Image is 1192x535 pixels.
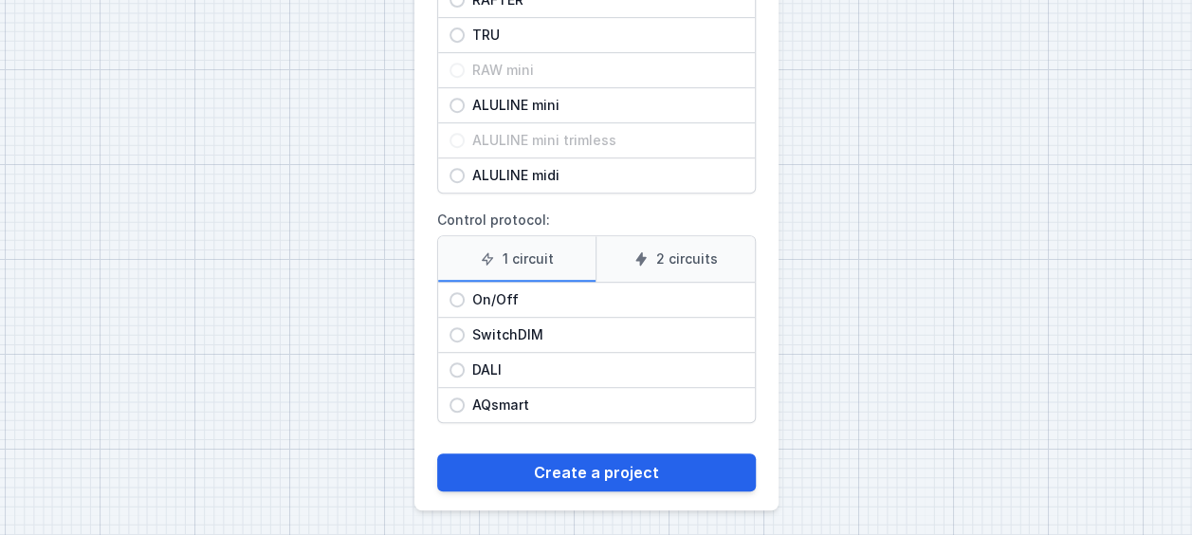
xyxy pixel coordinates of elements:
span: DALI [465,360,743,379]
span: On/Off [465,290,743,309]
input: ALULINE midi [449,168,465,183]
span: ALULINE midi [465,166,743,185]
span: ALULINE mini [465,96,743,115]
input: ALULINE mini [449,98,465,113]
label: 2 circuits [596,236,755,282]
span: SwitchDIM [465,325,743,344]
span: AQsmart [465,396,743,415]
input: SwitchDIM [449,327,465,342]
span: TRU [465,26,743,45]
label: Control protocol: [437,205,756,423]
input: DALI [449,362,465,378]
input: On/Off [449,292,465,307]
input: TRU [449,28,465,43]
label: 1 circuit [438,236,596,282]
input: AQsmart [449,397,465,413]
button: Create a project [437,453,756,491]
